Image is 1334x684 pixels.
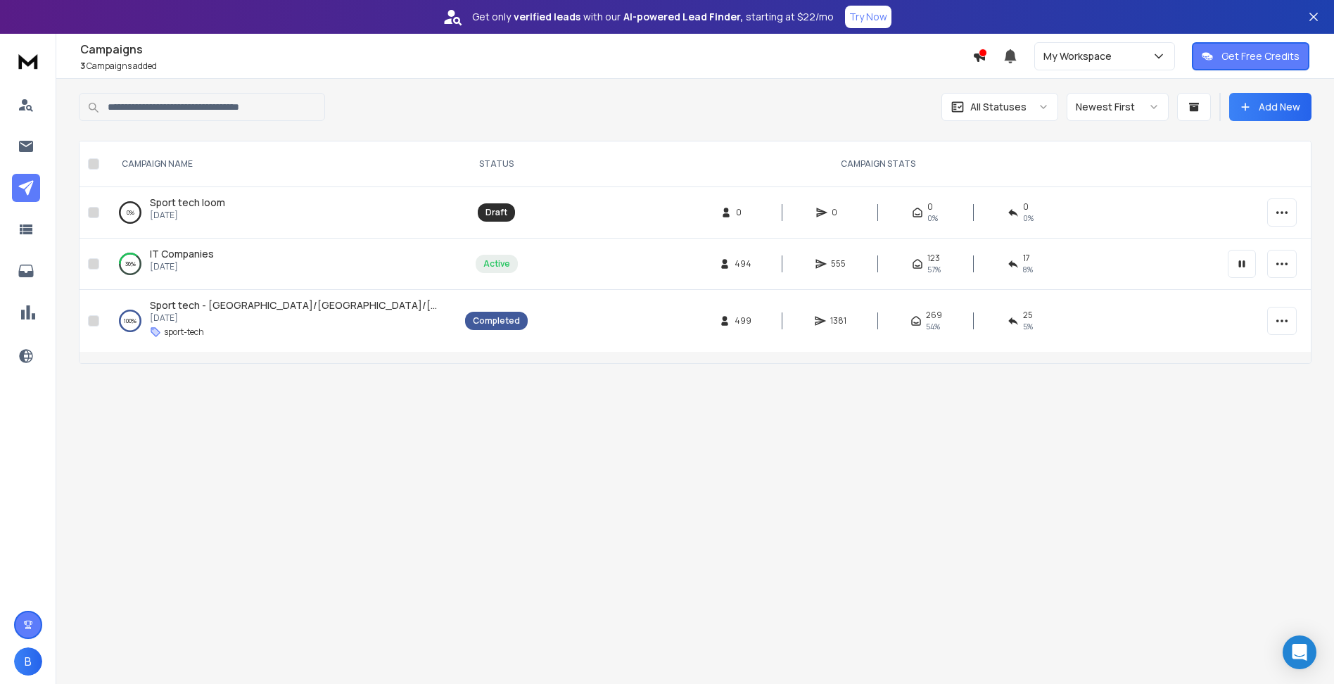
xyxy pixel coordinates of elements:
button: B [14,647,42,676]
span: 0% [927,213,938,224]
p: [DATE] [150,312,443,324]
span: 57 % [927,264,941,275]
p: [DATE] [150,210,225,221]
th: CAMPAIGN STATS [536,141,1219,187]
span: 54 % [926,321,940,332]
button: Add New [1229,93,1311,121]
p: Campaigns added [80,61,972,72]
button: Get Free Credits [1192,42,1309,70]
p: [DATE] [150,261,214,272]
p: My Workspace [1043,49,1117,63]
div: Open Intercom Messenger [1283,635,1316,669]
p: sport-tech [164,327,204,338]
button: Try Now [845,6,891,28]
span: 0 [927,201,933,213]
strong: verified leads [514,10,580,24]
span: Sport tech loom [150,196,225,209]
span: 25 [1023,310,1033,321]
span: IT Companies [150,247,214,260]
p: Get only with our starting at $22/mo [472,10,834,24]
p: 0 % [127,205,134,220]
p: Try Now [849,10,887,24]
p: 100 % [124,314,136,328]
span: 499 [735,315,751,327]
img: logo [14,48,42,74]
th: CAMPAIGN NAME [105,141,457,187]
span: 3 [80,60,85,72]
div: Active [483,258,510,270]
span: 269 [926,310,942,321]
span: 1381 [830,315,846,327]
span: 8 % [1023,264,1033,275]
strong: AI-powered Lead Finder, [623,10,743,24]
span: 555 [831,258,846,270]
span: 0 [832,207,846,218]
div: Completed [473,315,520,327]
a: IT Companies [150,247,214,261]
span: 5 % [1023,321,1033,332]
th: STATUS [457,141,536,187]
span: 17 [1023,253,1030,264]
p: Get Free Credits [1221,49,1300,63]
span: 0 [1023,201,1029,213]
td: 36%IT Companies[DATE] [105,239,457,290]
p: 36 % [125,257,136,271]
p: All Statuses [970,100,1027,114]
div: Draft [485,207,507,218]
td: 0%Sport tech loom[DATE] [105,187,457,239]
td: 100%Sport tech - [GEOGRAPHIC_DATA]/[GEOGRAPHIC_DATA]/[GEOGRAPHIC_DATA][DATE]sport-tech [105,290,457,353]
a: Sport tech loom [150,196,225,210]
span: 494 [735,258,751,270]
button: Newest First [1067,93,1169,121]
span: 0% [1023,213,1034,224]
span: Sport tech - [GEOGRAPHIC_DATA]/[GEOGRAPHIC_DATA]/[GEOGRAPHIC_DATA] [150,298,531,312]
a: Sport tech - [GEOGRAPHIC_DATA]/[GEOGRAPHIC_DATA]/[GEOGRAPHIC_DATA] [150,298,443,312]
span: 0 [736,207,750,218]
h1: Campaigns [80,41,972,58]
span: 123 [927,253,940,264]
